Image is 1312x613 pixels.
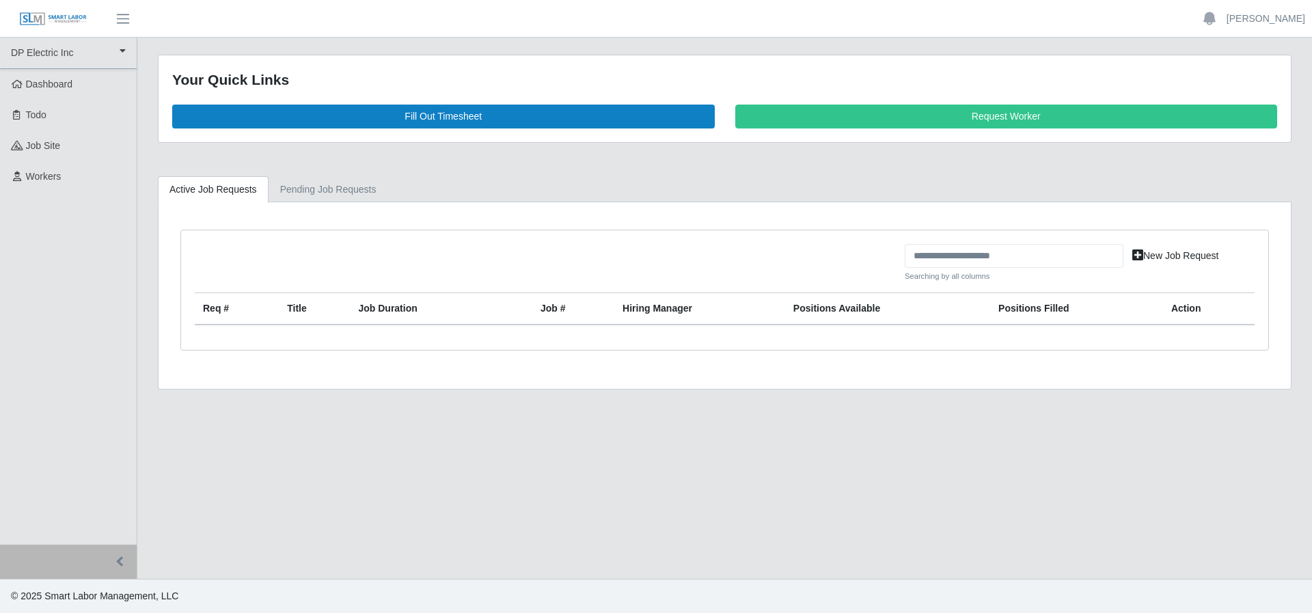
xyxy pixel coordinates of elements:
[532,293,614,325] th: Job #
[990,293,1163,325] th: Positions Filled
[1163,293,1255,325] th: Action
[269,176,388,203] a: Pending Job Requests
[614,293,785,325] th: Hiring Manager
[1227,12,1305,26] a: [PERSON_NAME]
[172,105,715,128] a: Fill Out Timesheet
[19,12,87,27] img: SLM Logo
[26,171,61,182] span: Workers
[11,590,178,601] span: © 2025 Smart Labor Management, LLC
[905,271,1123,282] small: Searching by all columns
[26,140,61,151] span: job site
[26,109,46,120] span: Todo
[785,293,990,325] th: Positions Available
[26,79,73,90] span: Dashboard
[158,176,269,203] a: Active Job Requests
[172,69,1277,91] div: Your Quick Links
[350,293,500,325] th: Job Duration
[735,105,1278,128] a: Request Worker
[195,293,279,325] th: Req #
[279,293,350,325] th: Title
[1123,244,1228,268] a: New Job Request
